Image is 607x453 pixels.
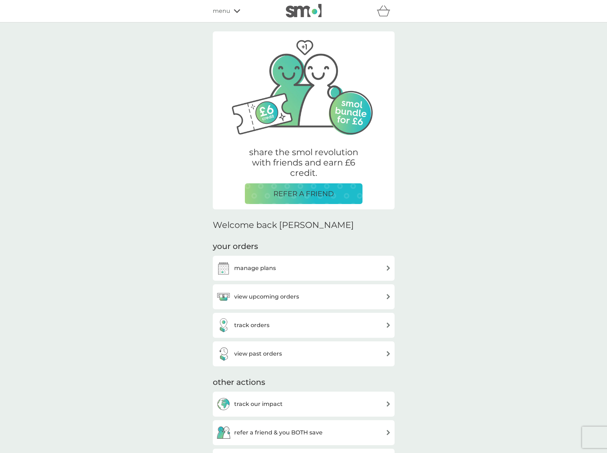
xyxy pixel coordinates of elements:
h3: view past orders [234,349,282,358]
img: arrow right [386,401,391,407]
img: arrow right [386,351,391,356]
span: menu [213,6,230,16]
h3: track orders [234,321,269,330]
img: arrow right [386,265,391,271]
h3: your orders [213,241,258,252]
a: Two friends, one with their arm around the other.share the smol revolution with friends and earn ... [213,32,395,209]
img: Two friends, one with their arm around the other. [223,31,384,138]
img: arrow right [386,294,391,299]
p: share the smol revolution with friends and earn £6 credit. [245,147,362,178]
p: REFER A FRIEND [273,188,334,199]
h3: other actions [213,377,265,388]
h2: Welcome back [PERSON_NAME] [213,220,354,230]
img: arrow right [386,430,391,435]
h3: track our impact [234,399,283,409]
h3: view upcoming orders [234,292,299,301]
img: smol [286,4,321,17]
button: REFER A FRIEND [245,183,362,204]
img: arrow right [386,322,391,328]
h3: manage plans [234,264,276,273]
div: basket [377,4,395,18]
h3: refer a friend & you BOTH save [234,428,323,437]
